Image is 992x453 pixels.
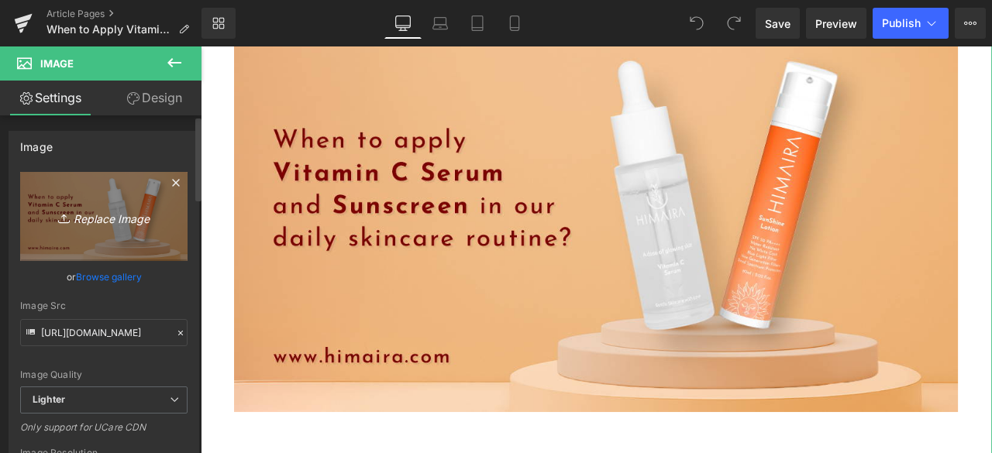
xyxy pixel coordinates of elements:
[873,8,949,39] button: Publish
[76,263,142,290] a: Browse gallery
[718,8,749,39] button: Redo
[806,8,866,39] a: Preview
[765,15,790,32] span: Save
[104,81,205,115] a: Design
[46,8,201,20] a: Article Pages
[201,8,236,39] a: New Library
[20,421,188,444] div: Only support for UCare CDN
[384,8,422,39] a: Desktop
[20,132,53,153] div: Image
[815,15,857,32] span: Preview
[955,8,986,39] button: More
[40,57,74,70] span: Image
[20,319,188,346] input: Link
[46,23,172,36] span: When to Apply Vitamin C Serum and Sunscreen in Our Daily Skincare Routine?
[422,8,459,39] a: Laptop
[42,207,166,226] i: Replace Image
[882,17,921,29] span: Publish
[681,8,712,39] button: Undo
[20,300,188,311] div: Image Src
[33,393,65,405] b: Lighter
[20,369,188,380] div: Image Quality
[20,269,188,285] div: or
[496,8,533,39] a: Mobile
[459,8,496,39] a: Tablet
